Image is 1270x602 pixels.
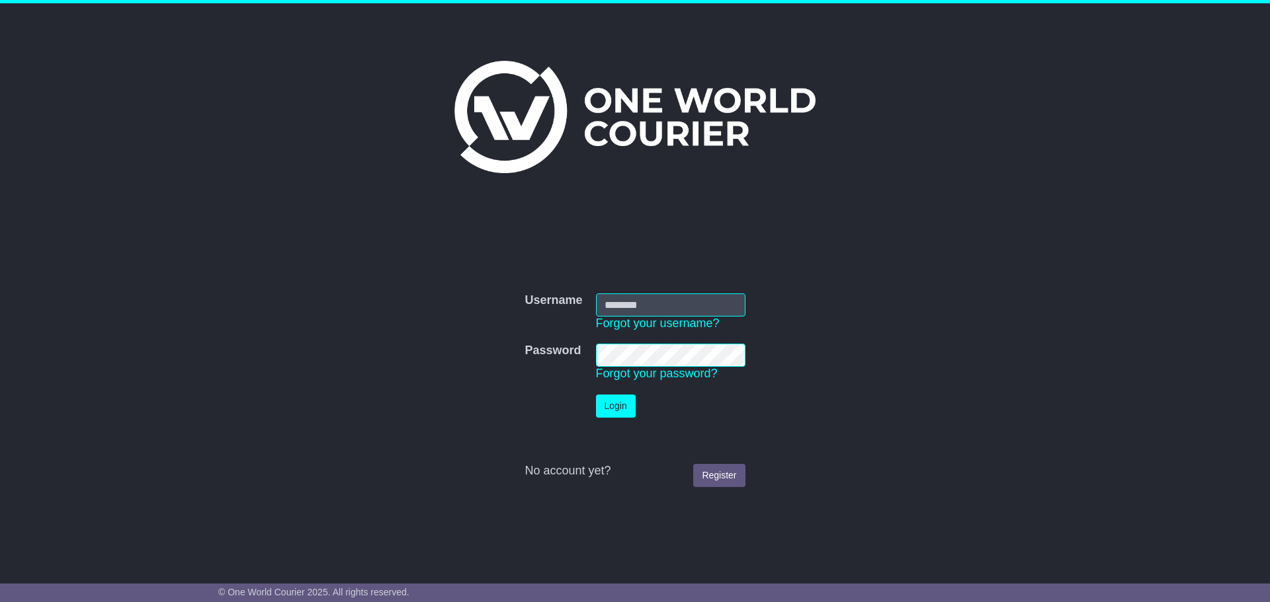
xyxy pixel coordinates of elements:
div: No account yet? [525,464,745,478]
a: Forgot your username? [596,317,720,330]
label: Password [525,344,581,358]
button: Login [596,395,636,418]
label: Username [525,293,582,308]
img: One World [454,61,816,173]
a: Forgot your password? [596,367,718,380]
a: Register [693,464,745,487]
span: © One World Courier 2025. All rights reserved. [218,587,409,597]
